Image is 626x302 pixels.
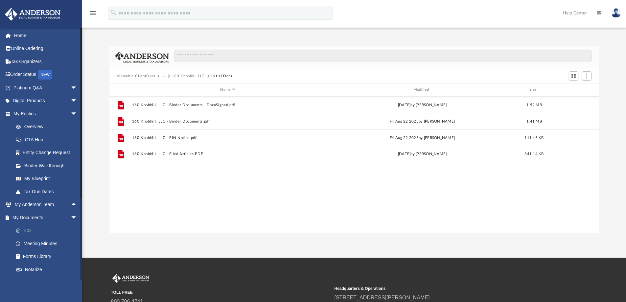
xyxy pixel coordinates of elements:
[5,81,87,94] a: Platinum Q&Aarrow_drop_down
[5,198,84,211] a: My Anderson Teamarrow_drop_up
[71,211,84,224] span: arrow_drop_down
[326,151,518,157] div: [DATE] by [PERSON_NAME]
[9,172,84,185] a: My Blueprint
[211,73,232,79] button: Initial Docs
[5,55,87,68] a: Tax Organizers
[71,107,84,121] span: arrow_drop_down
[89,9,97,17] i: menu
[524,136,544,139] span: 111.45 KB
[524,152,544,156] span: 341.14 KB
[161,73,166,79] button: ···
[326,118,518,124] div: Fri Aug 22 2025 by [PERSON_NAME]
[526,103,542,106] span: 1.52 MB
[5,68,87,81] a: Order StatusNEW
[5,107,87,120] a: My Entitiesarrow_drop_down
[111,274,151,283] img: Anderson Advisors Platinum Portal
[9,146,87,159] a: Entity Change Request
[132,152,323,156] button: 160 Knobhill, LLC - Filed Articles.PDF
[9,263,87,276] a: Notarize
[132,119,323,124] button: 160 Knobhill, LLC - Binder Documents.pdf
[9,237,87,250] a: Meeting Minutes
[326,135,518,141] div: Fri Aug 22 2025 by [PERSON_NAME]
[9,185,87,198] a: Tax Due Dates
[582,71,592,81] button: Add
[5,276,84,289] a: Online Learningarrow_drop_down
[526,119,542,123] span: 1.41 MB
[117,73,155,79] button: Viewable-ClientDocs
[109,97,599,233] div: grid
[71,198,84,212] span: arrow_drop_up
[611,8,621,18] img: User Pic
[71,276,84,290] span: arrow_drop_down
[550,87,596,93] div: id
[9,224,87,237] a: Box
[132,136,323,140] button: 160 Knobhill, LLC - EIN Notice.pdf
[5,211,87,224] a: My Documentsarrow_drop_down
[3,8,62,21] img: Anderson Advisors Platinum Portal
[9,133,87,146] a: CTA Hub
[38,70,52,80] div: NEW
[569,71,579,81] button: Switch to Grid View
[326,87,518,93] div: Modified
[9,120,87,133] a: Overview
[335,286,553,291] small: Headquarters & Operations
[5,29,87,42] a: Home
[326,102,518,108] div: [DATE] by [PERSON_NAME]
[71,94,84,108] span: arrow_drop_down
[132,103,323,107] button: 160 Knobhill, LLC - Binder Documents - DocuSigned.pdf
[172,73,205,79] button: 160 Knobhill, LLC
[89,12,97,17] a: menu
[521,87,547,93] div: Size
[131,87,323,93] div: Name
[9,250,84,263] a: Forms Library
[111,290,330,295] small: TOLL FREE
[5,94,87,107] a: Digital Productsarrow_drop_down
[335,295,430,300] a: [STREET_ADDRESS][PERSON_NAME]
[110,9,117,16] i: search
[112,87,129,93] div: id
[71,81,84,95] span: arrow_drop_down
[5,42,87,55] a: Online Ordering
[9,159,87,172] a: Binder Walkthrough
[174,50,591,62] input: Search files and folders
